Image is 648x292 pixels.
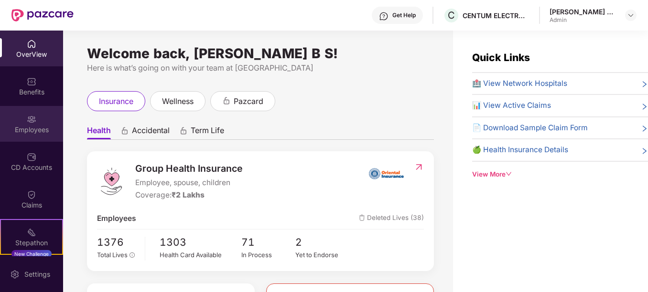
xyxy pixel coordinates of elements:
span: pazcard [234,95,263,107]
img: RedirectIcon [414,162,424,172]
img: svg+xml;base64,PHN2ZyBpZD0iSG9tZSIgeG1sbnM9Imh0dHA6Ly93d3cudzMub3JnLzIwMDAvc3ZnIiB3aWR0aD0iMjAiIG... [27,39,36,49]
span: Quick Links [472,52,530,63]
div: animation [222,96,231,105]
div: Settings [22,270,53,279]
span: 1376 [97,234,138,250]
div: Welcome back, [PERSON_NAME] B S! [87,50,434,57]
div: CENTUM ELECTRONICS LIMITED [463,11,529,20]
span: Employees [97,213,136,224]
span: 71 [241,234,296,250]
div: Coverage: [135,189,243,201]
img: logo [97,167,126,196]
span: Deleted Lives (38) [359,213,424,224]
img: svg+xml;base64,PHN2ZyB4bWxucz0iaHR0cDovL3d3dy53My5vcmcvMjAwMC9zdmciIHdpZHRoPSIyMSIgaGVpZ2h0PSIyMC... [27,228,36,237]
div: In Process [241,250,296,260]
div: animation [120,126,129,135]
img: deleteIcon [359,215,365,221]
img: insurerIcon [368,161,404,185]
img: svg+xml;base64,PHN2ZyBpZD0iQ2xhaW0iIHhtbG5zPSJodHRwOi8vd3d3LnczLm9yZy8yMDAwL3N2ZyIgd2lkdGg9IjIwIi... [27,190,36,199]
span: ₹2 Lakhs [172,190,205,199]
div: Here is what’s going on with your team at [GEOGRAPHIC_DATA] [87,62,434,74]
span: 🍏 Health Insurance Details [472,144,568,156]
span: 📊 View Active Claims [472,100,551,111]
span: Group Health Insurance [135,161,243,176]
div: Admin [550,16,616,24]
span: down [506,171,512,177]
span: 2 [295,234,350,250]
span: Total Lives [97,251,128,259]
div: View More [472,169,648,179]
img: svg+xml;base64,PHN2ZyBpZD0iSGVscC0zMngzMiIgeG1sbnM9Imh0dHA6Ly93d3cudzMub3JnLzIwMDAvc3ZnIiB3aWR0aD... [379,11,389,21]
span: insurance [99,95,133,107]
img: svg+xml;base64,PHN2ZyBpZD0iRW1wbG95ZWVzIiB4bWxucz0iaHR0cDovL3d3dy53My5vcmcvMjAwMC9zdmciIHdpZHRoPS... [27,115,36,124]
div: Get Help [392,11,416,19]
div: New Challenge [11,250,52,258]
img: svg+xml;base64,PHN2ZyBpZD0iRHJvcGRvd24tMzJ4MzIiIHhtbG5zPSJodHRwOi8vd3d3LnczLm9yZy8yMDAwL3N2ZyIgd2... [627,11,635,19]
span: Employee, spouse, children [135,177,243,188]
div: Stepathon [1,238,62,248]
span: Health [87,125,111,139]
span: 🏥 View Network Hospitals [472,78,567,89]
span: 📄 Download Sample Claim Form [472,122,588,134]
span: info-circle [130,252,135,258]
span: wellness [162,95,194,107]
div: [PERSON_NAME] B S [550,7,616,16]
div: animation [179,126,188,135]
img: svg+xml;base64,PHN2ZyBpZD0iQmVuZWZpdHMiIHhtbG5zPSJodHRwOi8vd3d3LnczLm9yZy8yMDAwL3N2ZyIgd2lkdGg9Ij... [27,77,36,86]
img: svg+xml;base64,PHN2ZyBpZD0iQ0RfQWNjb3VudHMiIGRhdGEtbmFtZT0iQ0QgQWNjb3VudHMiIHhtbG5zPSJodHRwOi8vd3... [27,152,36,162]
div: Health Card Available [160,250,241,260]
img: svg+xml;base64,PHN2ZyBpZD0iU2V0dGluZy0yMHgyMCIgeG1sbnM9Imh0dHA6Ly93d3cudzMub3JnLzIwMDAvc3ZnIiB3aW... [10,270,20,279]
span: Term Life [191,125,224,139]
img: New Pazcare Logo [11,9,74,21]
span: Accidental [132,125,170,139]
span: 1303 [160,234,241,250]
span: C [448,10,455,21]
div: Yet to Endorse [295,250,350,260]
